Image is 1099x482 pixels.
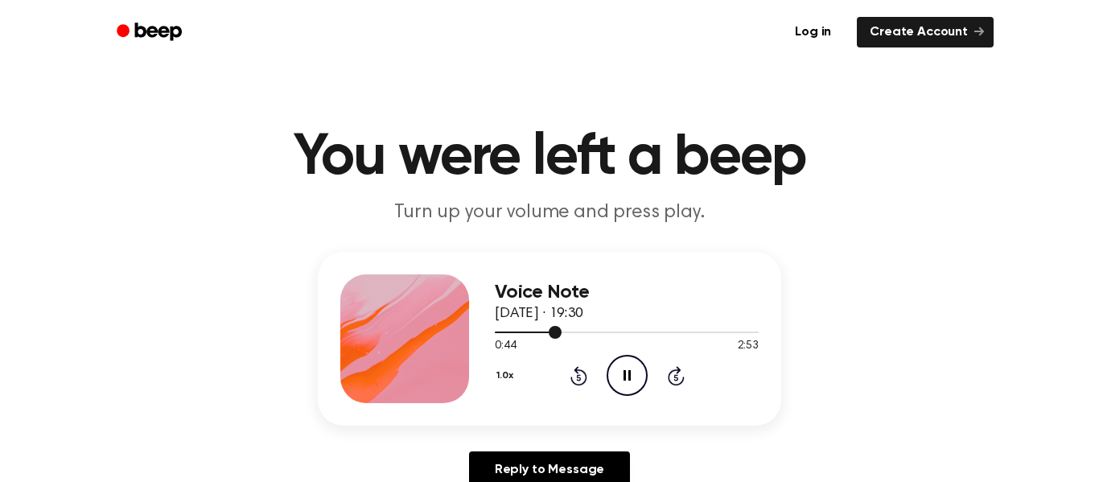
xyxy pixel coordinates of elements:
span: [DATE] · 19:30 [495,307,583,321]
h3: Voice Note [495,282,759,303]
span: 0:44 [495,338,516,355]
a: Log in [779,14,847,51]
h1: You were left a beep [138,129,961,187]
a: Beep [105,17,196,48]
a: Create Account [857,17,994,47]
button: 1.0x [495,362,519,389]
p: Turn up your volume and press play. [241,200,858,226]
span: 2:53 [738,338,759,355]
